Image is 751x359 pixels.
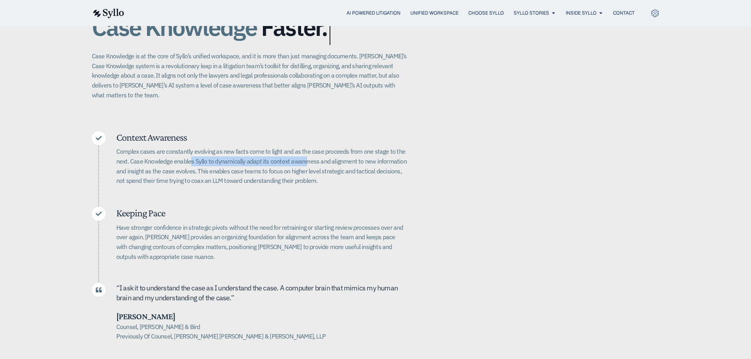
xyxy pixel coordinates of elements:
nav: Menu [140,9,635,17]
h5: Keeping Pace [116,207,407,219]
h5: Counsel, [PERSON_NAME] & Bird Previously Of Counsel, [PERSON_NAME] [PERSON_NAME] & [PERSON_NAME],... [116,322,407,341]
a: Contact [613,9,635,17]
p: Complex cases are constantly evolving as new facts come to light and as the case proceeds from on... [116,147,407,186]
span: nderstand the case as I understand the case. A computer brain that mimics my human brain and my u... [116,283,398,302]
span: I ask it to u [119,283,150,292]
a: Inside Syllo [566,9,596,17]
a: Unified Workspace [410,9,458,17]
h5: Context Awareness [116,131,407,143]
img: syllo [92,9,124,18]
p: Have stronger confidence in strategic pivots without the need for retraining or starting review p... [116,223,407,262]
a: Syllo Stories [514,9,549,17]
span: Case Knowledge [92,9,257,45]
span: .” [229,293,234,302]
a: Choose Syllo [468,9,504,17]
p: Case Knowledge is at the core of Syllo’s unified workspace, and it is more than just managing doc... [92,51,407,100]
h5: [PERSON_NAME] [116,311,407,322]
a: AI Powered Litigation [347,9,401,17]
span: “ [116,283,119,292]
div: Menu Toggle [140,9,635,17]
span: Faster. [261,14,327,40]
